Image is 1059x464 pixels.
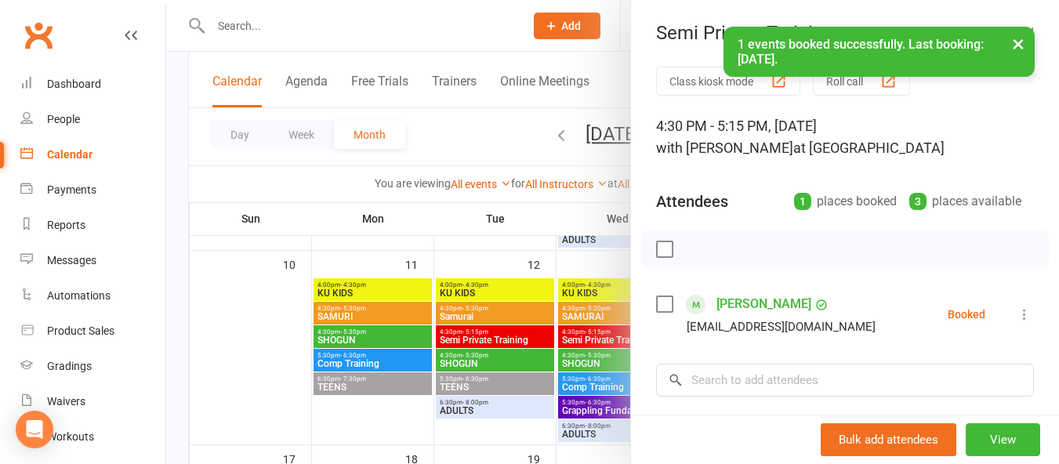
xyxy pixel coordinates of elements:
span: at [GEOGRAPHIC_DATA] [793,140,945,156]
a: Reports [20,208,165,243]
div: Attendees [656,190,728,212]
a: Payments [20,172,165,208]
a: Waivers [20,384,165,419]
div: Gradings [47,360,92,372]
div: Workouts [47,430,94,443]
a: Automations [20,278,165,314]
span: with [PERSON_NAME] [656,140,793,156]
div: places booked [794,190,897,212]
div: Product Sales [47,324,114,337]
div: Automations [47,289,111,302]
div: 4:30 PM - 5:15 PM, [DATE] [656,115,1034,159]
button: View [966,423,1040,456]
div: 1 events booked successfully. Last booking: [DATE]. [724,27,1035,77]
a: Calendar [20,137,165,172]
div: Payments [47,183,96,196]
div: places available [909,190,1021,212]
a: Gradings [20,349,165,384]
div: People [47,113,80,125]
a: Product Sales [20,314,165,349]
div: [EMAIL_ADDRESS][DOMAIN_NAME] [687,317,876,337]
div: Messages [47,254,96,266]
a: Dashboard [20,67,165,102]
div: 3 [909,193,927,210]
div: Booked [948,309,985,320]
button: × [1004,27,1032,60]
input: Search to add attendees [656,364,1034,397]
a: People [20,102,165,137]
a: Messages [20,243,165,278]
div: Waivers [47,395,85,408]
a: Workouts [20,419,165,455]
button: Bulk add attendees [821,423,956,456]
div: Semi Private Training [631,22,1059,44]
a: Clubworx [19,16,58,55]
div: Open Intercom Messenger [16,411,53,448]
div: 1 [794,193,811,210]
a: [PERSON_NAME] [716,292,811,317]
div: Calendar [47,148,92,161]
div: Reports [47,219,85,231]
div: Dashboard [47,78,101,90]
